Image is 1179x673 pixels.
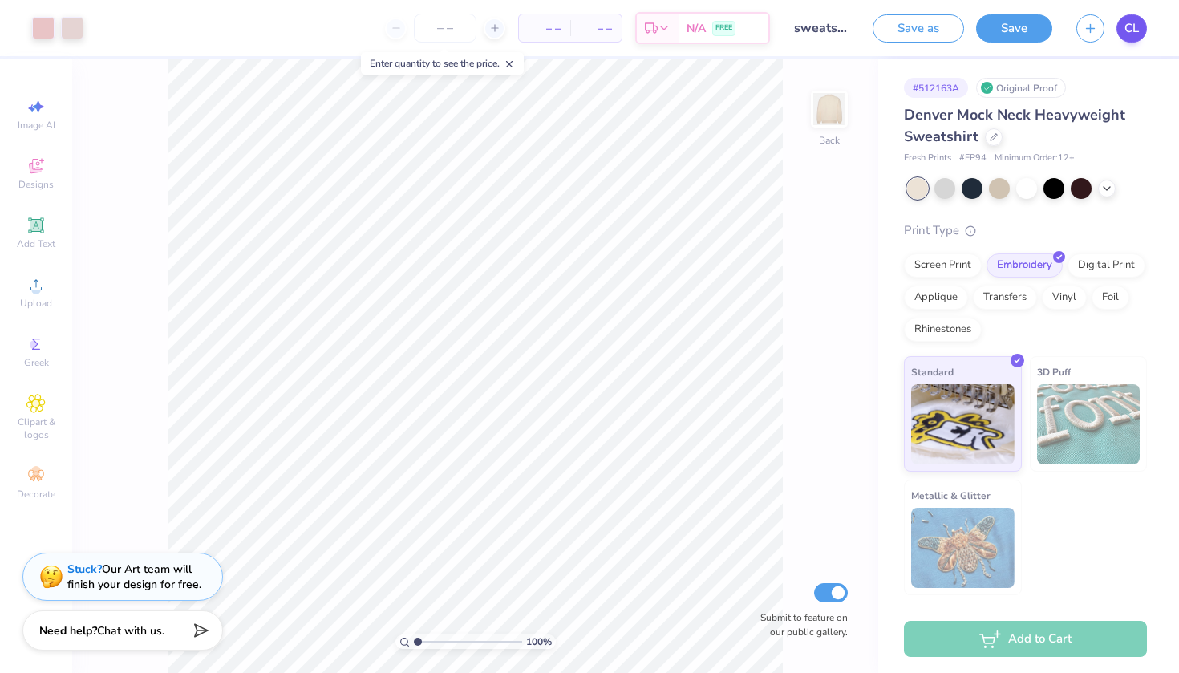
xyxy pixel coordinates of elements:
[995,152,1075,165] span: Minimum Order: 12 +
[911,363,954,380] span: Standard
[1116,14,1147,43] a: CL
[873,14,964,43] button: Save as
[20,297,52,310] span: Upload
[904,221,1147,240] div: Print Type
[24,356,49,369] span: Greek
[8,416,64,441] span: Clipart & logos
[580,20,612,37] span: – –
[526,634,552,649] span: 100 %
[959,152,987,165] span: # FP94
[1092,286,1129,310] div: Foil
[17,488,55,501] span: Decorate
[18,119,55,132] span: Image AI
[39,623,97,639] strong: Need help?
[1042,286,1087,310] div: Vinyl
[904,253,982,278] div: Screen Print
[904,286,968,310] div: Applique
[1068,253,1145,278] div: Digital Print
[18,178,54,191] span: Designs
[715,22,732,34] span: FREE
[1124,19,1139,38] span: CL
[904,78,968,98] div: # 512163A
[904,105,1125,146] span: Denver Mock Neck Heavyweight Sweatshirt
[67,562,102,577] strong: Stuck?
[911,384,1015,464] img: Standard
[361,52,524,75] div: Enter quantity to see the price.
[819,133,840,148] div: Back
[911,508,1015,588] img: Metallic & Glitter
[1037,363,1071,380] span: 3D Puff
[904,318,982,342] div: Rhinestones
[67,562,201,592] div: Our Art team will finish your design for free.
[782,12,861,44] input: Untitled Design
[529,20,561,37] span: – –
[911,487,991,504] span: Metallic & Glitter
[904,152,951,165] span: Fresh Prints
[687,20,706,37] span: N/A
[97,623,164,639] span: Chat with us.
[1037,384,1141,464] img: 3D Puff
[976,14,1052,43] button: Save
[813,93,845,125] img: Back
[414,14,476,43] input: – –
[976,78,1066,98] div: Original Proof
[17,237,55,250] span: Add Text
[987,253,1063,278] div: Embroidery
[752,610,848,639] label: Submit to feature on our public gallery.
[973,286,1037,310] div: Transfers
